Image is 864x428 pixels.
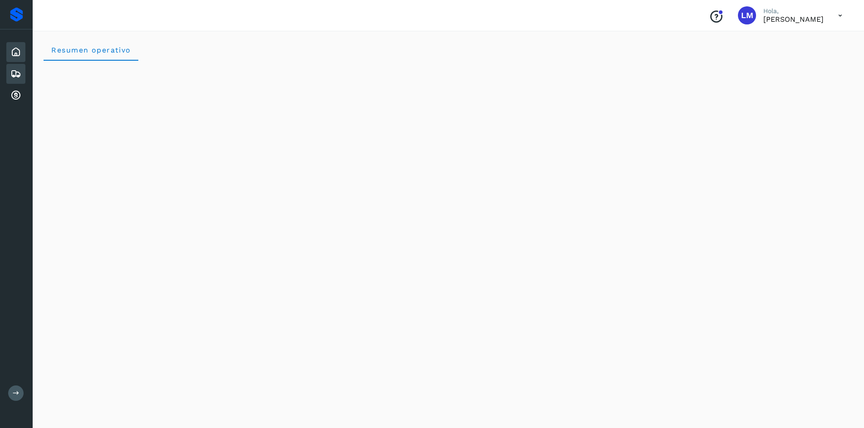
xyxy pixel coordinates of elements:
div: Embarques [6,64,25,84]
div: Inicio [6,42,25,62]
div: Cuentas por cobrar [6,86,25,106]
p: Hola, [763,7,824,15]
p: Lilia Mercado Morales [763,15,824,24]
span: Resumen operativo [51,46,131,54]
